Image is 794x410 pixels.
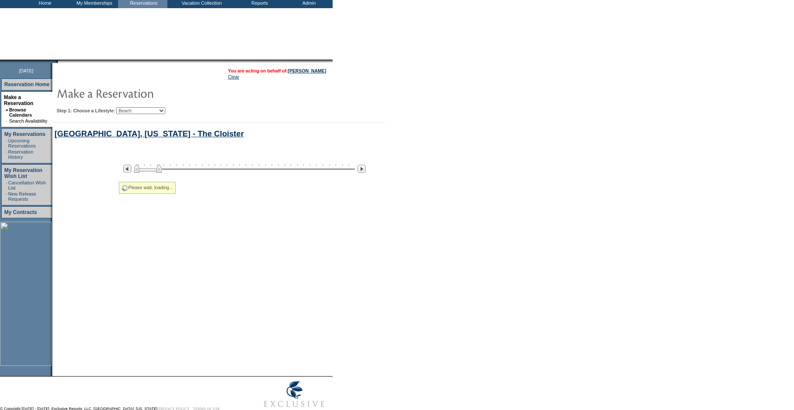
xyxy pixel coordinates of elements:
b: » [6,107,8,112]
a: Reservation History [8,149,33,160]
div: Please wait, loading... [119,182,176,194]
a: Clear [228,74,239,79]
a: New Release Requests [8,191,36,202]
a: Browse Calendars [9,107,32,118]
img: Next [358,165,366,173]
td: · [6,149,7,160]
a: [PERSON_NAME] [288,68,326,73]
b: Step 1: Choose a Lifestyle: [57,108,115,113]
img: blank.gif [58,60,59,63]
img: pgTtlMakeReservation.gif [57,84,228,102]
a: My Reservation Wish List [4,167,42,179]
td: · [6,138,7,148]
img: promoShadowLeftCorner.gif [55,60,58,63]
a: Reservation Home [4,81,49,87]
a: Search Availability [9,118,47,124]
td: · [6,118,8,124]
td: · [6,191,7,202]
a: My Contracts [4,209,37,215]
a: My Reservations [4,131,45,137]
a: Cancellation Wish List [8,180,46,190]
span: You are acting on behalf of: [228,68,326,73]
img: Previous [123,165,131,173]
a: [GEOGRAPHIC_DATA], [US_STATE] - The Cloister [55,129,244,138]
a: Make a Reservation [4,94,33,106]
td: · [6,180,7,190]
span: [DATE] [19,68,33,73]
a: Upcoming Reservations [8,138,36,148]
img: spinner2.gif [121,184,128,191]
